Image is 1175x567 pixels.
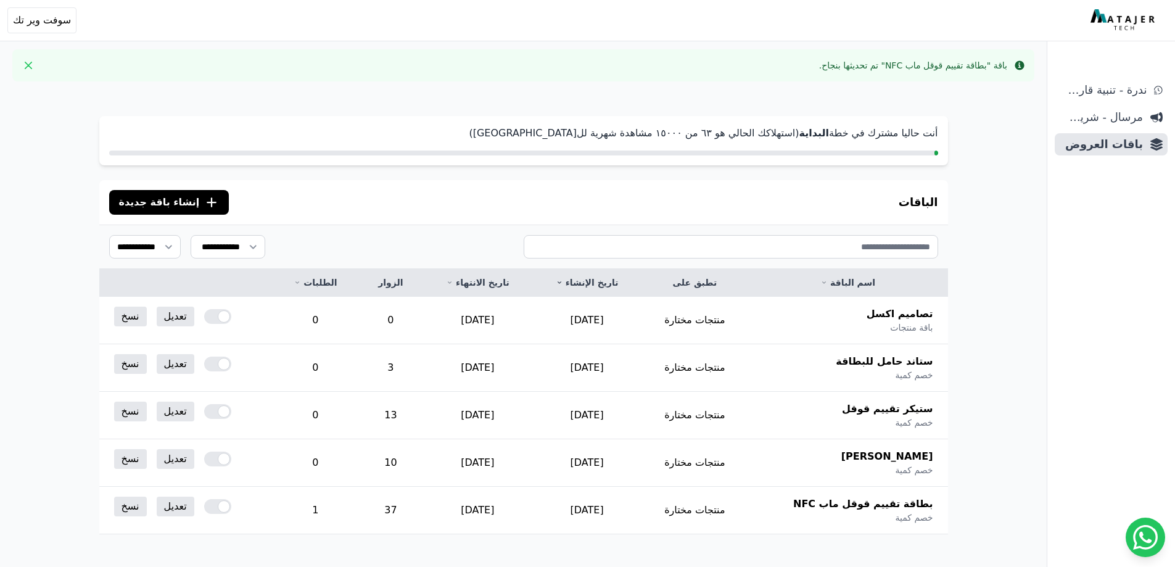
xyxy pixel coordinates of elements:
[532,344,641,392] td: [DATE]
[273,439,359,487] td: 0
[109,190,229,215] button: إنشاء باقة جديدة
[532,487,641,534] td: [DATE]
[157,307,194,326] a: تعديل
[841,449,933,464] span: [PERSON_NAME]
[1060,109,1143,126] span: مرسال - شريط دعاية
[358,439,423,487] td: 10
[273,297,359,344] td: 0
[114,354,147,374] a: نسخ
[423,297,532,344] td: [DATE]
[1090,9,1158,31] img: MatajerTech Logo
[895,369,933,381] span: خصم كمية
[423,439,532,487] td: [DATE]
[19,56,38,75] button: Close
[119,195,200,210] span: إنشاء باقة جديدة
[532,439,641,487] td: [DATE]
[895,464,933,476] span: خصم كمية
[358,297,423,344] td: 0
[114,307,147,326] a: نسخ
[793,497,933,511] span: بطاقة تقييم قوقل ماب NFC
[358,392,423,439] td: 13
[157,354,194,374] a: تعديل
[895,416,933,429] span: خصم كمية
[1060,136,1143,153] span: باقات العروض
[358,269,423,297] th: الزوار
[114,497,147,516] a: نسخ
[273,344,359,392] td: 0
[836,354,933,369] span: ستاند حامل للبطاقة
[899,194,938,211] h3: الباقات
[109,126,938,141] p: أنت حاليا مشترك في خطة (استهلاكك الحالي هو ٦۳ من ١٥۰۰۰ مشاهدة شهرية لل[GEOGRAPHIC_DATA])
[641,392,748,439] td: منتجات مختارة
[7,7,76,33] button: سوفت وير تك
[437,276,517,289] a: تاريخ الانتهاء
[532,392,641,439] td: [DATE]
[641,297,748,344] td: منتجات مختارة
[273,487,359,534] td: 1
[547,276,627,289] a: تاريخ الإنشاء
[895,511,933,524] span: خصم كمية
[641,344,748,392] td: منتجات مختارة
[358,344,423,392] td: 3
[641,439,748,487] td: منتجات مختارة
[423,344,532,392] td: [DATE]
[763,276,933,289] a: اسم الباقة
[114,402,147,421] a: نسخ
[1060,81,1147,99] span: ندرة - تنبية قارب علي النفاذ
[157,449,194,469] a: تعديل
[423,392,532,439] td: [DATE]
[358,487,423,534] td: 37
[867,307,933,321] span: تصاميم اكسل
[641,269,748,297] th: تطبق على
[819,59,1007,72] div: باقة "بطاقة تقييم قوقل ماب NFC" تم تحديثها بنجاح.
[13,13,71,28] span: سوفت وير تك
[890,321,933,334] span: باقة منتجات
[641,487,748,534] td: منتجات مختارة
[157,497,194,516] a: تعديل
[287,276,344,289] a: الطلبات
[842,402,933,416] span: ستيكر تقييم قوقل
[423,487,532,534] td: [DATE]
[157,402,194,421] a: تعديل
[114,449,147,469] a: نسخ
[799,127,828,139] strong: البداية
[273,392,359,439] td: 0
[532,297,641,344] td: [DATE]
